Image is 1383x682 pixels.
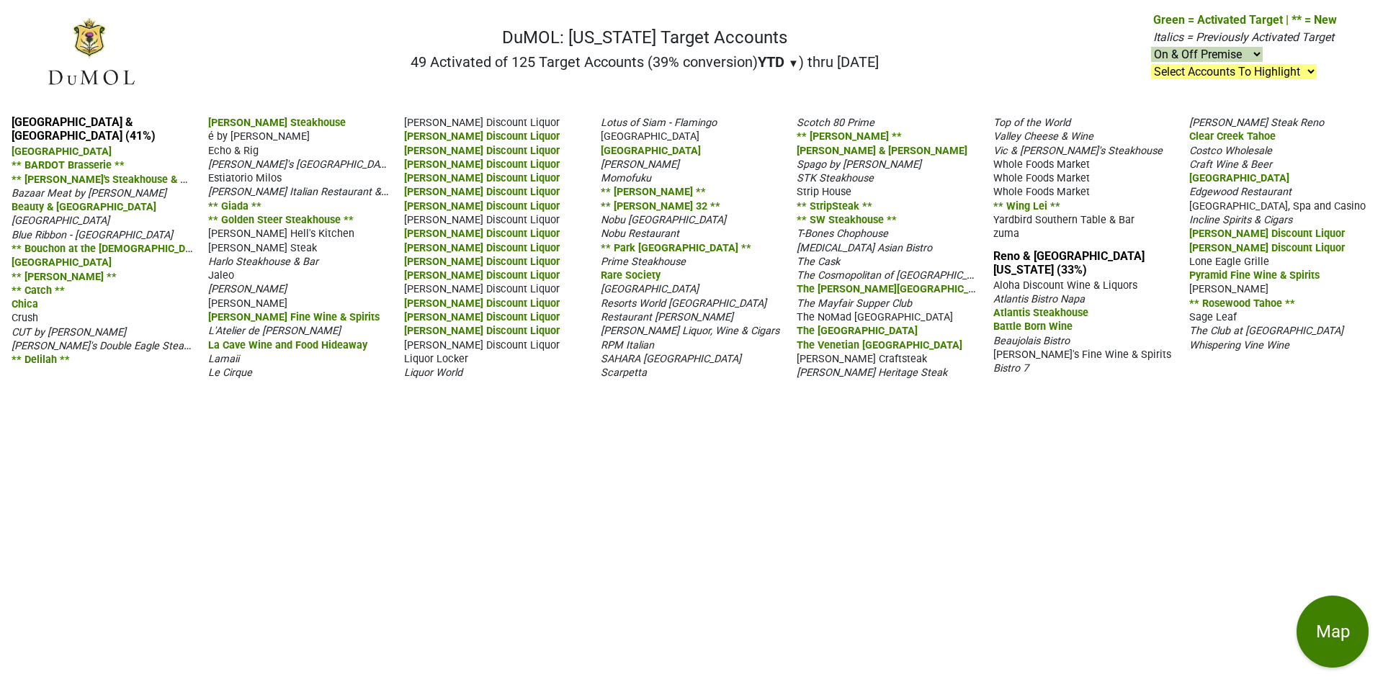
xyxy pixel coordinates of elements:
[797,339,962,351] span: The Venetian [GEOGRAPHIC_DATA]
[12,229,173,241] span: Blue Ribbon - [GEOGRAPHIC_DATA]
[12,241,220,255] span: ** Bouchon at the [DEMOGRAPHIC_DATA] **
[797,282,997,295] span: The [PERSON_NAME][GEOGRAPHIC_DATA]
[758,53,784,71] span: YTD
[601,242,751,254] span: ** Park [GEOGRAPHIC_DATA] **
[993,249,1145,277] a: Reno & [GEOGRAPHIC_DATA][US_STATE] (33%)
[601,367,647,379] span: Scarpetta
[601,269,661,282] span: Rare Society
[797,311,953,323] span: The NoMad [GEOGRAPHIC_DATA]
[404,283,560,295] span: [PERSON_NAME] Discount Liquor
[208,339,367,351] span: La Cave Wine and Food Hideaway
[797,172,874,184] span: STK Steakhouse
[993,228,1019,240] span: zuma
[601,117,717,129] span: Lotus of Siam - Flamingo
[601,311,733,323] span: Restaurant [PERSON_NAME]
[993,362,1029,374] span: Bistro 7
[404,256,560,268] span: [PERSON_NAME] Discount Liquor
[404,297,560,310] span: [PERSON_NAME] Discount Liquor
[208,256,318,268] span: Harlo Steakhouse & Bar
[404,269,560,282] span: [PERSON_NAME] Discount Liquor
[1189,200,1366,212] span: [GEOGRAPHIC_DATA], Spa and Casino
[12,145,112,158] span: [GEOGRAPHIC_DATA]
[1189,283,1268,295] span: [PERSON_NAME]
[208,184,426,198] span: [PERSON_NAME] Italian Restaurant & Wine Bar
[1189,339,1289,351] span: Whispering Vine Wine
[208,283,287,295] span: [PERSON_NAME]
[208,214,354,226] span: ** Golden Steer Steakhouse **
[601,283,699,295] span: [GEOGRAPHIC_DATA]
[601,172,651,184] span: Momofuku
[1189,311,1237,323] span: Sage Leaf
[208,145,259,157] span: Echo & Rig
[601,353,741,365] span: SAHARA [GEOGRAPHIC_DATA]
[1189,117,1324,129] span: [PERSON_NAME] Steak Reno
[1189,242,1345,254] span: [PERSON_NAME] Discount Liquor
[601,145,701,157] span: [GEOGRAPHIC_DATA]
[208,353,239,365] span: Lamaii
[993,145,1163,157] span: Vic & [PERSON_NAME]'s Steakhouse
[601,158,679,171] span: [PERSON_NAME]
[411,53,879,71] h2: 49 Activated of 125 Target Accounts (39% conversion) ) thru [DATE]
[797,117,874,129] span: Scotch 80 Prime
[404,158,560,171] span: [PERSON_NAME] Discount Liquor
[12,312,38,324] span: Crush
[404,214,560,226] span: [PERSON_NAME] Discount Liquor
[993,186,1090,198] span: Whole Foods Market
[12,201,156,213] span: Beauty & [GEOGRAPHIC_DATA]
[797,145,967,157] span: [PERSON_NAME] & [PERSON_NAME]
[404,228,560,240] span: [PERSON_NAME] Discount Liquor
[12,187,166,199] span: Bazaar Meat by [PERSON_NAME]
[1189,214,1292,226] span: Incline Spirits & Cigars
[993,117,1070,129] span: Top of the World
[208,172,282,184] span: Estiatorio Milos
[993,293,1085,305] span: Atlantis Bistro Napa
[993,172,1090,184] span: Whole Foods Market
[993,349,1171,361] span: [PERSON_NAME]'s Fine Wine & Spirits
[1189,256,1269,268] span: Lone Eagle Grille
[12,159,125,171] span: ** BARDOT Brasserie **
[797,297,912,310] span: The Mayfair Supper Club
[404,200,560,212] span: [PERSON_NAME] Discount Liquor
[208,325,341,337] span: L'Atelier de [PERSON_NAME]
[797,268,994,282] span: The Cosmopolitan of [GEOGRAPHIC_DATA]
[797,325,918,337] span: The [GEOGRAPHIC_DATA]
[993,214,1134,226] span: Yardbird Southern Table & Bar
[993,320,1073,333] span: Battle Born Wine
[404,172,560,184] span: [PERSON_NAME] Discount Liquor
[208,157,394,171] span: [PERSON_NAME]'s [GEOGRAPHIC_DATA]
[601,339,654,351] span: RPM Italian
[1189,325,1343,337] span: The Club at [GEOGRAPHIC_DATA]
[797,367,947,379] span: [PERSON_NAME] Heritage Steak
[12,172,209,186] span: ** [PERSON_NAME]'s Steakhouse & Bar **
[12,298,38,310] span: Chica
[208,367,252,379] span: Le Cirque
[1189,130,1276,143] span: Clear Creek Tahoe
[404,353,468,365] span: Liquor Locker
[404,130,560,143] span: [PERSON_NAME] Discount Liquor
[601,200,720,212] span: ** [PERSON_NAME] 32 **
[797,242,932,254] span: [MEDICAL_DATA] Asian Bistro
[601,214,726,226] span: Nobu [GEOGRAPHIC_DATA]
[12,326,126,338] span: CUT by [PERSON_NAME]
[1153,30,1334,44] span: Italics = Previously Activated Target
[411,27,879,48] h1: DuMOL: [US_STATE] Target Accounts
[601,297,766,310] span: Resorts World [GEOGRAPHIC_DATA]
[208,297,287,310] span: [PERSON_NAME]
[797,228,888,240] span: T-Bones Chophouse
[993,158,1090,171] span: Whole Foods Market
[208,269,234,282] span: Jaleo
[797,158,921,171] span: Spago by [PERSON_NAME]
[1189,158,1272,171] span: Craft Wine & Beer
[404,186,560,198] span: [PERSON_NAME] Discount Liquor
[208,242,317,254] span: [PERSON_NAME] Steak
[601,228,679,240] span: Nobu Restaurant
[12,115,156,143] a: [GEOGRAPHIC_DATA] & [GEOGRAPHIC_DATA] (41%)
[1189,186,1292,198] span: Edgewood Restaurant
[1297,596,1369,668] button: Map
[12,215,109,227] span: [GEOGRAPHIC_DATA]
[601,256,686,268] span: Prime Steakhouse
[404,117,560,129] span: [PERSON_NAME] Discount Liquor
[12,338,217,352] span: [PERSON_NAME]'s Double Eagle Steakhouse
[601,325,779,337] span: [PERSON_NAME] Liquor, Wine & Cigars
[797,256,840,268] span: The Cask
